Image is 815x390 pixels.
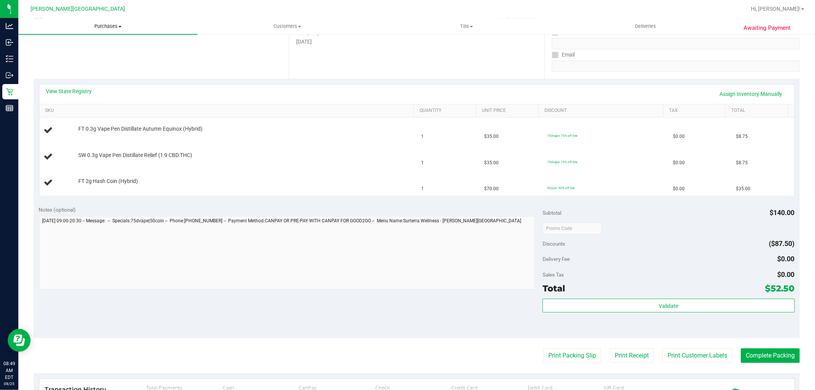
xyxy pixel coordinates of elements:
span: 1 [421,159,424,167]
span: Awaiting Payment [744,24,791,32]
span: FT 2g Hash Coin (Hybrid) [78,178,138,185]
span: 75dvape: 75% off line [547,134,577,138]
a: Assign Inventory Manually [715,87,787,100]
span: $0.00 [778,270,795,278]
label: Email [552,49,575,60]
span: Subtotal [543,210,561,216]
span: Delivery Fee [543,256,570,262]
a: View State Registry [46,87,92,95]
span: Deliveries [625,23,666,30]
button: Print Receipt [610,348,654,363]
span: $35.00 [484,133,499,140]
a: Quantity [420,108,473,114]
input: Promo Code [543,223,602,234]
span: $70.00 [484,185,499,193]
a: Customers [198,18,377,34]
span: SW 0.3g Vape Pen Distillate Relief (1:9 CBD:THC) [78,152,192,159]
span: $8.75 [736,159,748,167]
iframe: Resource center [8,329,31,352]
span: $0.00 [673,185,685,193]
span: Notes (optional) [39,207,76,213]
span: $0.00 [673,133,685,140]
span: FT 0.3g Vape Pen Distillate Autumn Equinox (Hybrid) [78,125,203,133]
p: 08:49 AM EDT [3,360,15,381]
span: Hi, [PERSON_NAME]! [751,6,800,12]
span: 50coin: 50% off line [547,186,575,190]
a: SKU [45,108,411,114]
span: Discounts [543,237,565,251]
span: $140.00 [770,209,795,217]
span: Validate [659,303,678,309]
inline-svg: Inventory [6,55,13,63]
span: $8.75 [736,133,748,140]
input: Format: (999) 999-9999 [552,38,800,49]
span: Sales Tax [543,272,564,278]
span: [PERSON_NAME][GEOGRAPHIC_DATA] [31,6,125,12]
a: Deliveries [556,18,735,34]
span: Customers [198,23,376,30]
span: 1 [421,185,424,193]
inline-svg: Reports [6,104,13,112]
button: Print Customer Labels [663,348,732,363]
button: Complete Packing [741,348,800,363]
inline-svg: Analytics [6,22,13,30]
a: Discount [544,108,660,114]
div: [DATE] [296,38,537,46]
button: Validate [543,299,794,312]
a: Tax [669,108,723,114]
a: Total [732,108,785,114]
a: Purchases [18,18,198,34]
span: $35.00 [484,159,499,167]
inline-svg: Inbound [6,39,13,46]
span: Tills [377,23,556,30]
span: 75dvape: 75% off line [547,160,577,164]
span: $0.00 [778,255,795,263]
button: Print Packing Slip [543,348,601,363]
span: Total [543,283,565,294]
inline-svg: Outbound [6,71,13,79]
span: $35.00 [736,185,750,193]
p: 08/25 [3,381,15,387]
span: ($87.50) [769,240,795,248]
span: Purchases [18,23,198,30]
span: 1 [421,133,424,140]
span: $52.50 [765,283,795,294]
a: Tills [377,18,556,34]
span: $0.00 [673,159,685,167]
inline-svg: Retail [6,88,13,95]
a: Unit Price [482,108,536,114]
